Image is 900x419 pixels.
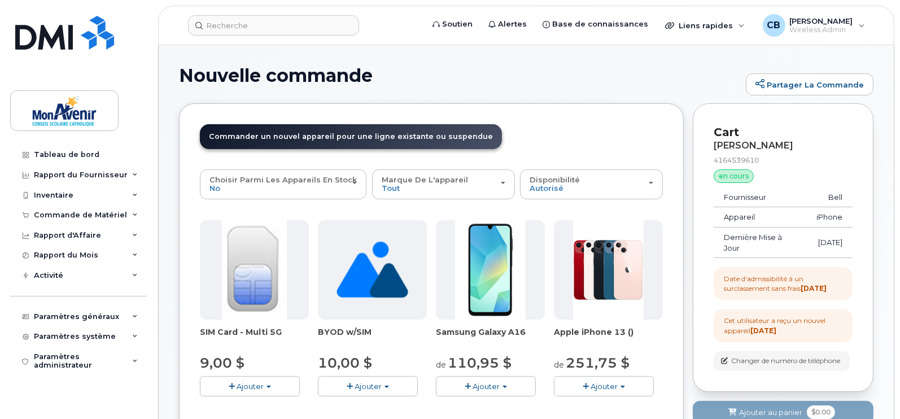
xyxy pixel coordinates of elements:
[714,155,853,165] div: 4164539610
[436,360,446,370] small: de
[724,274,842,293] div: Date d'admissibilité à un surclassement sans frais
[200,355,244,371] span: 9,00 $
[714,207,806,228] td: Appareil
[731,356,840,366] span: Changer de numéro de téléphone
[318,376,418,396] button: Ajouter
[436,376,536,396] button: Ajouter
[222,220,286,320] img: 00D627D4-43E9-49B7-A367-2C99342E128C.jpg
[554,376,654,396] button: Ajouter
[209,175,357,184] span: Choisir parmi les appareils en stock
[714,169,754,183] div: en cours
[806,228,853,258] td: [DATE]
[806,187,853,208] td: Bell
[530,184,563,193] span: autorisé
[714,351,850,371] button: Changer de numéro de téléphone
[200,169,366,199] button: Choisir parmi les appareils en stock No
[750,326,776,335] strong: [DATE]
[237,382,264,391] span: Ajouter
[448,355,512,371] span: 110,95 $
[746,73,873,96] a: Partager la commande
[739,407,802,418] span: Ajouter au panier
[714,141,853,151] div: [PERSON_NAME]
[209,132,493,141] span: Commander un nouvel appareil pour une ligne existante ou suspendue
[436,326,545,349] div: Samsung Galaxy A16
[382,175,468,184] span: Marque de l'appareil
[455,220,526,320] img: phone23946.JPG
[714,228,806,258] td: Dernière Mise à Jour
[554,360,564,370] small: de
[372,169,515,199] button: Marque de l'appareil Tout
[520,169,663,199] button: Disponibilité autorisé
[382,184,400,193] span: Tout
[724,316,842,335] div: Cet utilisateur a reçu un nouvel appareil
[355,382,382,391] span: Ajouter
[200,326,309,349] div: SIM Card - Multi 5G
[209,184,220,193] span: No
[318,355,372,371] span: 10,00 $
[200,376,300,396] button: Ajouter
[554,326,663,349] div: Apple iPhone 13 ()
[807,405,835,419] span: $0.00
[530,175,580,184] span: Disponibilité
[179,66,740,85] h1: Nouvelle commande
[714,124,853,141] p: Cart
[566,355,630,371] span: 251,75 $
[591,382,618,391] span: Ajouter
[473,382,500,391] span: Ajouter
[801,284,827,293] strong: [DATE]
[806,207,853,228] td: iPhone
[337,220,408,320] img: no_image_found-2caef05468ed5679b831cfe6fc140e25e0c280774317ffc20a367ab7fd17291e.png
[714,187,806,208] td: Fournisseur
[318,326,427,349] div: BYOD w/SIM
[573,220,644,320] img: phone23677.JPG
